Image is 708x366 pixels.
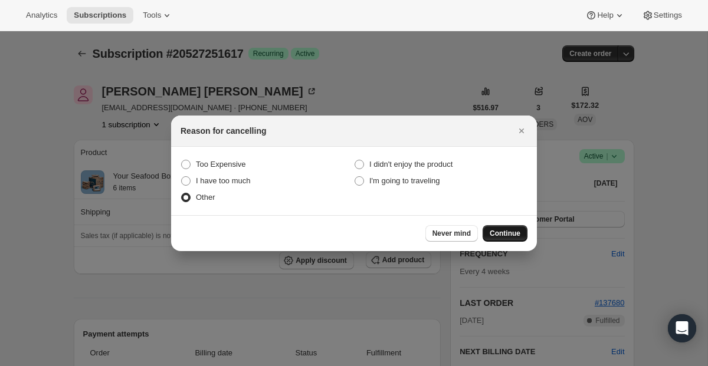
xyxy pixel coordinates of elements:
[143,11,161,20] span: Tools
[196,176,251,185] span: I have too much
[483,225,527,242] button: Continue
[578,7,632,24] button: Help
[369,160,453,169] span: I didn't enjoy the product
[668,314,696,342] div: Open Intercom Messenger
[597,11,613,20] span: Help
[513,123,530,139] button: Close
[196,160,246,169] span: Too Expensive
[490,229,520,238] span: Continue
[369,176,440,185] span: I'm going to traveling
[74,11,126,20] span: Subscriptions
[432,229,471,238] span: Never mind
[19,7,64,24] button: Analytics
[196,193,215,202] span: Other
[26,11,57,20] span: Analytics
[425,225,478,242] button: Never mind
[67,7,133,24] button: Subscriptions
[635,7,689,24] button: Settings
[654,11,682,20] span: Settings
[136,7,180,24] button: Tools
[181,125,266,137] h2: Reason for cancelling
